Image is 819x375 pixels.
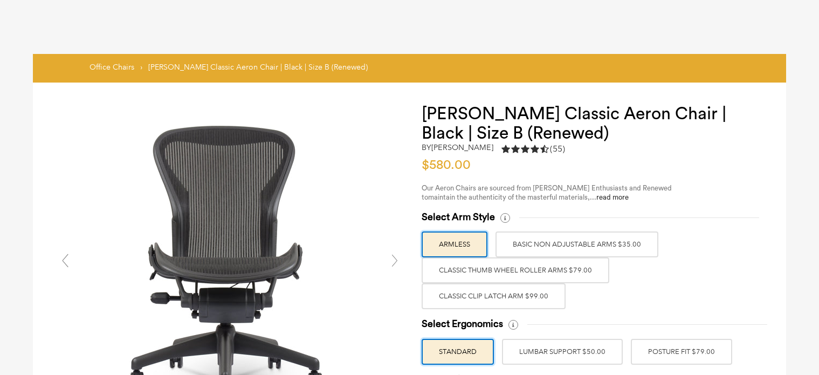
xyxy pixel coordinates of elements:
span: Our Aeron Chairs are sourced from [PERSON_NAME] Enthusiasts and Renewed to [422,185,672,201]
label: POSTURE FIT $79.00 [631,339,732,365]
a: 4.5 rating (55 votes) [501,143,565,158]
label: Classic Clip Latch Arm $99.00 [422,283,566,309]
label: STANDARD [422,339,494,365]
div: 4.5 rating (55 votes) [501,143,565,155]
span: › [140,62,142,72]
span: [PERSON_NAME] Classic Aeron Chair | Black | Size B (Renewed) [148,62,368,72]
label: BASIC NON ADJUSTABLE ARMS $35.00 [495,231,658,257]
a: read more [596,194,629,201]
label: Classic Thumb Wheel Roller Arms $79.00 [422,257,609,283]
a: Herman Miller Classic Aeron Chair | Black | Size B (Renewed) - chairorama [68,260,391,270]
span: $580.00 [422,159,471,172]
span: Select Arm Style [422,211,495,223]
span: (55) [550,144,565,155]
label: LUMBAR SUPPORT $50.00 [502,339,623,365]
a: [PERSON_NAME] [431,142,493,152]
span: maintain the authenticity of the masterful materials,... [428,194,629,201]
nav: breadcrumbs [90,62,371,77]
label: ARMLESS [422,231,487,257]
h1: [PERSON_NAME] Classic Aeron Chair | Black | Size B (Renewed) [422,104,765,143]
a: Office Chairs [90,62,134,72]
span: Select Ergonomics [422,318,503,330]
h2: by [422,143,493,152]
